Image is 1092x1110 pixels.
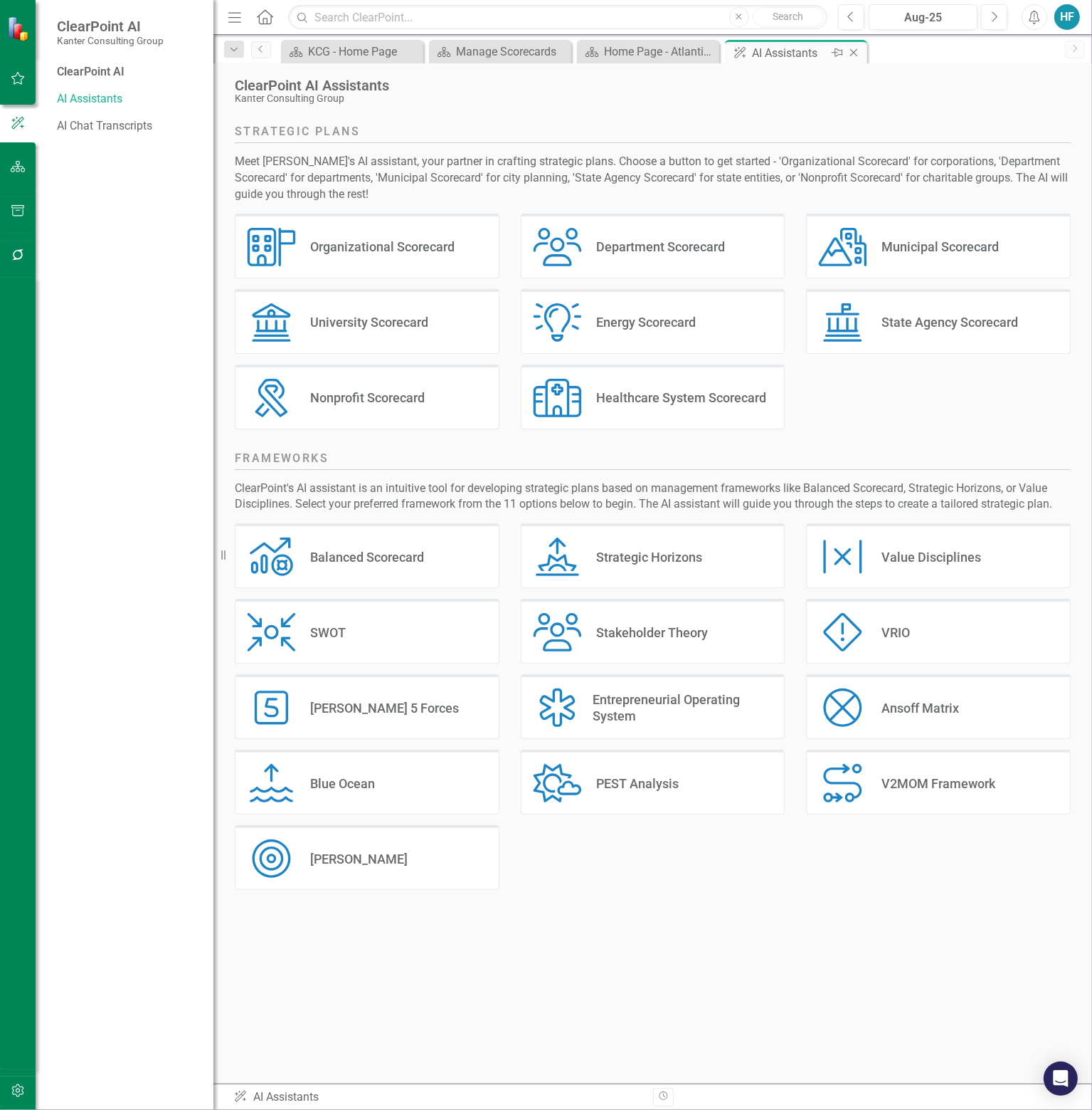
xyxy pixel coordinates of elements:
[310,389,425,406] div: Nonprofit Scorecard
[753,7,824,27] button: Search
[310,851,408,867] div: [PERSON_NAME]
[57,64,199,80] div: ClearPoint AI
[593,691,773,725] div: Entrepreneurial Operating System
[581,43,716,61] a: Home Page - Atlantic TNG
[604,43,716,61] div: Home Page - Atlantic TNG
[7,16,32,41] img: ClearPoint Strategy
[235,93,1064,104] div: Kanter Consulting Group
[235,124,1071,143] h2: Strategic Plans
[285,43,420,61] a: KCG - Home Page
[773,11,803,22] span: Search
[235,481,1071,513] div: ClearPoint's AI assistant is an intuitive tool for developing strategic plans based on management...
[288,5,827,30] input: Search ClearPoint...
[235,78,1064,93] div: ClearPoint AI Assistants
[433,43,568,61] a: Manage Scorecards
[310,775,375,792] div: Blue Ocean
[456,43,568,61] div: Manage Scorecards
[1054,4,1080,30] button: HF
[310,700,459,716] div: [PERSON_NAME] 5 Forces
[881,314,1018,330] div: State Agency Scorecard
[596,624,708,641] div: Stakeholder Theory
[596,549,702,565] div: Strategic Horizons
[881,775,995,792] div: V2MOM Framework
[596,239,725,255] div: Department Scorecard
[881,624,910,641] div: VRIO
[596,389,766,406] div: Healthcare System Scorecard
[57,35,164,46] small: Kanter Consulting Group
[596,775,679,792] div: PEST Analysis
[881,549,981,565] div: Value Disciplines
[310,549,424,565] div: Balanced Scorecard
[308,43,420,61] div: KCG - Home Page
[57,18,164,35] span: ClearPoint AI
[310,239,455,255] div: Organizational Scorecard
[235,451,1071,470] h2: Frameworks
[881,239,999,255] div: Municipal Scorecard
[596,314,696,330] div: Energy Scorecard
[310,314,428,330] div: University Scorecard
[1044,1062,1078,1096] div: Open Intercom Messenger
[57,118,199,135] a: AI Chat Transcripts
[310,624,346,641] div: SWOT
[57,91,199,108] a: AI Assistants
[874,9,973,26] div: Aug-25
[869,4,978,30] button: Aug-25
[235,154,1071,203] div: Meet [PERSON_NAME]'s AI assistant, your partner in crafting strategic plans. Choose a button to g...
[233,1089,642,1106] div: AI Assistants
[752,44,828,62] div: AI Assistants
[881,700,959,716] div: Ansoff Matrix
